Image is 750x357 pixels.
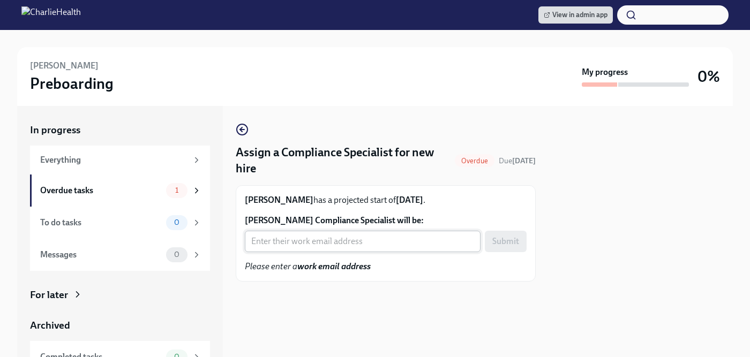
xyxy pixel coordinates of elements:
[40,217,162,229] div: To do tasks
[40,154,187,166] div: Everything
[582,66,628,78] strong: My progress
[499,156,536,166] span: October 11th, 2025 09:00
[297,261,371,271] strong: work email address
[697,67,720,86] h3: 0%
[30,60,99,72] h6: [PERSON_NAME]
[245,215,527,226] label: [PERSON_NAME] Compliance Specialist will be:
[245,194,527,206] p: has a projected start of .
[30,74,114,93] h3: Preboarding
[512,156,536,165] strong: [DATE]
[245,231,481,252] input: Enter their work email address
[21,6,81,24] img: CharlieHealth
[499,156,536,165] span: Due
[245,261,371,271] em: Please enter a
[30,288,68,302] div: For later
[236,145,451,177] h4: Assign a Compliance Specialist for new hire
[30,123,210,137] a: In progress
[455,157,494,165] span: Overdue
[30,174,210,207] a: Overdue tasks1
[30,146,210,174] a: Everything
[245,195,313,205] strong: [PERSON_NAME]
[30,207,210,239] a: To do tasks0
[30,239,210,271] a: Messages0
[30,288,210,302] a: For later
[40,185,162,196] div: Overdue tasks
[168,218,186,226] span: 0
[396,195,423,205] strong: [DATE]
[40,249,162,261] div: Messages
[538,6,613,24] a: View in admin app
[168,250,186,259] span: 0
[169,186,185,194] span: 1
[544,10,607,20] span: View in admin app
[30,318,210,332] a: Archived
